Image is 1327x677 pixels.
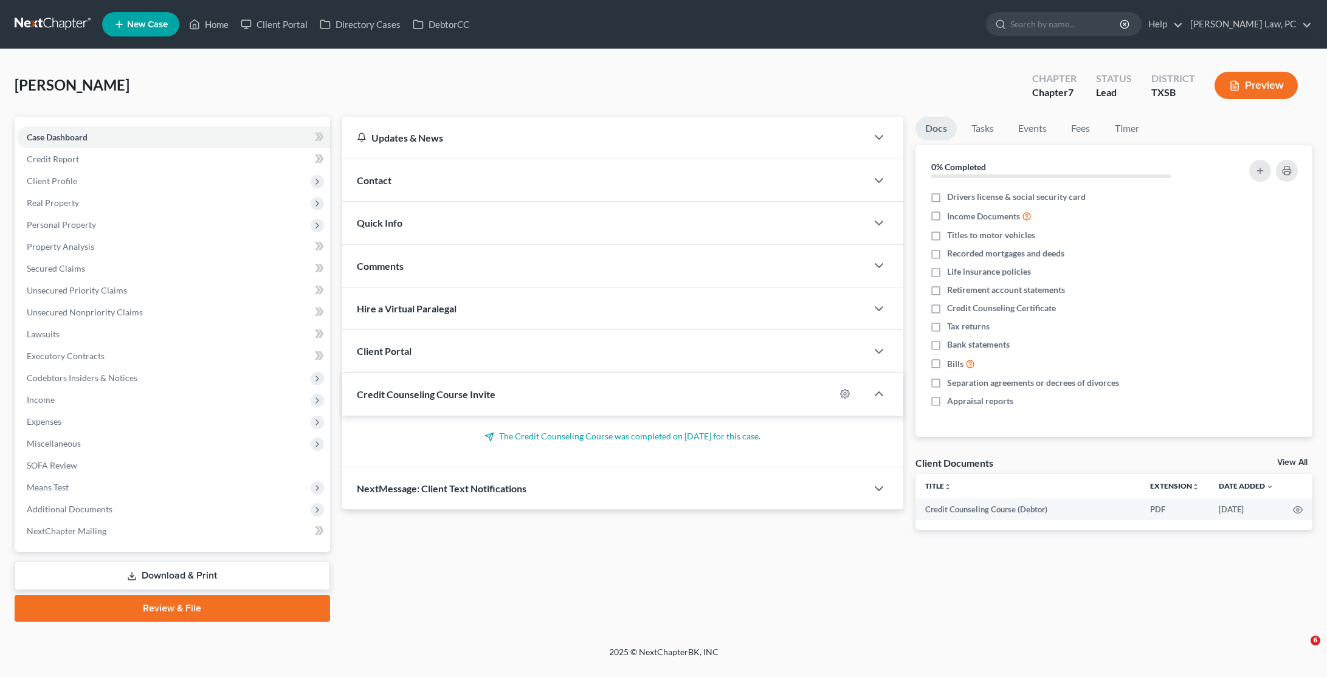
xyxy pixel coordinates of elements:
span: Income [27,394,55,405]
input: Search by name... [1010,13,1122,35]
a: Client Portal [235,13,314,35]
td: [DATE] [1209,498,1283,520]
span: Expenses [27,416,61,427]
span: Hire a Virtual Paralegal [357,303,457,314]
a: Secured Claims [17,258,330,280]
td: Credit Counseling Course (Debtor) [915,498,1140,520]
a: Tasks [962,117,1004,140]
iframe: Intercom live chat [1286,636,1315,665]
a: Executory Contracts [17,345,330,367]
span: Bank statements [947,338,1010,351]
span: Credit Counseling Course Invite [357,388,495,400]
a: Case Dashboard [17,126,330,148]
span: [PERSON_NAME] [15,76,129,94]
span: SOFA Review [27,460,77,470]
a: Download & Print [15,562,330,590]
a: DebtorCC [407,13,475,35]
div: 2025 © NextChapterBK, INC [317,646,1010,668]
a: Extensionunfold_more [1150,481,1199,490]
a: Fees [1061,117,1100,140]
div: TXSB [1151,86,1195,100]
i: expand_more [1266,483,1274,490]
span: Credit Counseling Certificate [947,302,1056,314]
span: 7 [1068,86,1074,98]
span: Drivers license & social security card [947,191,1086,203]
a: Docs [915,117,957,140]
span: Titles to motor vehicles [947,229,1035,241]
span: Codebtors Insiders & Notices [27,373,137,383]
div: Updates & News [357,131,852,144]
a: NextChapter Mailing [17,520,330,542]
a: Review & File [15,595,330,622]
span: Tax returns [947,320,990,332]
i: unfold_more [944,483,951,490]
div: Client Documents [915,456,993,469]
span: Additional Documents [27,504,112,514]
i: unfold_more [1192,483,1199,490]
span: NextChapter Mailing [27,526,106,536]
a: Events [1008,117,1056,140]
span: Quick Info [357,217,402,229]
a: View All [1277,458,1308,467]
p: The Credit Counseling Course was completed on [DATE] for this case. [357,430,889,442]
a: Directory Cases [314,13,407,35]
a: [PERSON_NAME] Law, PC [1184,13,1312,35]
span: Comments [357,260,404,272]
div: Status [1096,72,1132,86]
span: Contact [357,174,391,186]
td: PDF [1140,498,1209,520]
span: 6 [1311,636,1320,645]
span: Life insurance policies [947,266,1031,278]
a: Help [1142,13,1183,35]
span: Means Test [27,482,69,492]
span: Lawsuits [27,329,60,339]
a: Unsecured Priority Claims [17,280,330,301]
span: Property Analysis [27,241,94,252]
span: Recorded mortgages and deeds [947,247,1064,259]
div: Chapter [1032,72,1077,86]
a: Unsecured Nonpriority Claims [17,301,330,323]
div: District [1151,72,1195,86]
a: Date Added expand_more [1219,481,1274,490]
a: Property Analysis [17,236,330,258]
span: Separation agreements or decrees of divorces [947,377,1119,389]
span: Client Portal [357,345,412,357]
span: Secured Claims [27,263,85,273]
a: Credit Report [17,148,330,170]
strong: 0% Completed [931,162,986,172]
a: Home [183,13,235,35]
span: Credit Report [27,154,79,164]
div: Chapter [1032,86,1077,100]
span: Unsecured Priority Claims [27,285,127,295]
a: Titleunfold_more [925,481,951,490]
span: Retirement account statements [947,284,1065,296]
span: Miscellaneous [27,438,81,448]
span: Bills [947,358,963,370]
span: Personal Property [27,219,96,230]
span: Appraisal reports [947,395,1013,407]
span: Executory Contracts [27,351,105,361]
span: Client Profile [27,176,77,186]
button: Preview [1215,72,1298,99]
div: Lead [1096,86,1132,100]
span: NextMessage: Client Text Notifications [357,483,526,494]
a: Timer [1105,117,1149,140]
span: Income Documents [947,210,1020,222]
span: Case Dashboard [27,132,88,142]
a: Lawsuits [17,323,330,345]
span: Real Property [27,198,79,208]
span: Unsecured Nonpriority Claims [27,307,143,317]
a: SOFA Review [17,455,330,476]
span: New Case [127,20,168,29]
